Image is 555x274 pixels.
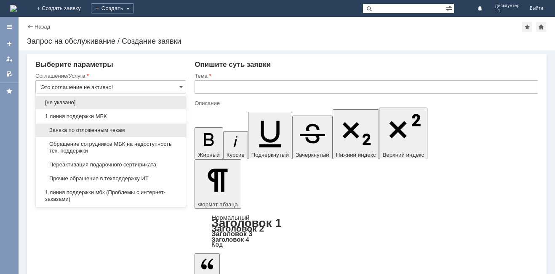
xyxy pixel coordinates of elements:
[198,201,237,208] span: Формат абзаца
[10,5,17,12] a: Перейти на домашнюю страницу
[227,152,245,158] span: Курсив
[223,131,248,159] button: Курсив
[195,159,241,209] button: Формат абзаца
[195,73,536,79] div: Тема
[495,8,520,13] span: - 1
[195,127,223,159] button: Жирный
[195,61,271,68] span: Опишите суть заявки
[35,24,50,30] a: Назад
[41,189,181,203] span: 1 линия поддержки мбк (Проблемы с интернет-заказами)
[211,230,252,237] a: Заголовок 3
[41,161,181,168] span: Переактивация подарочного сертификата
[522,22,532,32] div: Добавить в избранное
[211,214,249,221] a: Нормальный
[211,241,223,248] a: Код
[292,116,333,159] button: Зачеркнутый
[35,61,113,68] span: Выберите параметры
[379,108,427,159] button: Верхний индекс
[41,175,181,182] span: Прочие обращение в техподдержку ИТ
[3,52,16,66] a: Мои заявки
[333,109,379,159] button: Нижний индекс
[495,3,520,8] span: Дискаунтер
[211,236,249,243] a: Заголовок 4
[91,3,134,13] div: Создать
[382,152,424,158] span: Верхний индекс
[211,216,282,229] a: Заголовок 1
[41,141,181,154] span: Обращение сотрудников МБК на недоступность тех. поддержки
[296,152,329,158] span: Зачеркнутый
[27,37,547,45] div: Запрос на обслуживание / Создание заявки
[536,22,546,32] div: Сделать домашней страницей
[41,113,181,120] span: 1 линия поддержки МБК
[336,152,376,158] span: Нижний индекс
[198,152,220,158] span: Жирный
[3,37,16,50] a: Создать заявку
[41,127,181,134] span: Заявка по отложенным чекам
[195,215,538,248] div: Формат абзаца
[211,224,264,233] a: Заголовок 2
[10,5,17,12] img: logo
[195,100,536,106] div: Описание
[41,99,181,106] span: [не указано]
[446,4,454,12] span: Расширенный поиск
[3,67,16,81] a: Мои согласования
[251,152,289,158] span: Подчеркнутый
[35,73,184,79] div: Соглашение/Услуга
[248,112,292,159] button: Подчеркнутый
